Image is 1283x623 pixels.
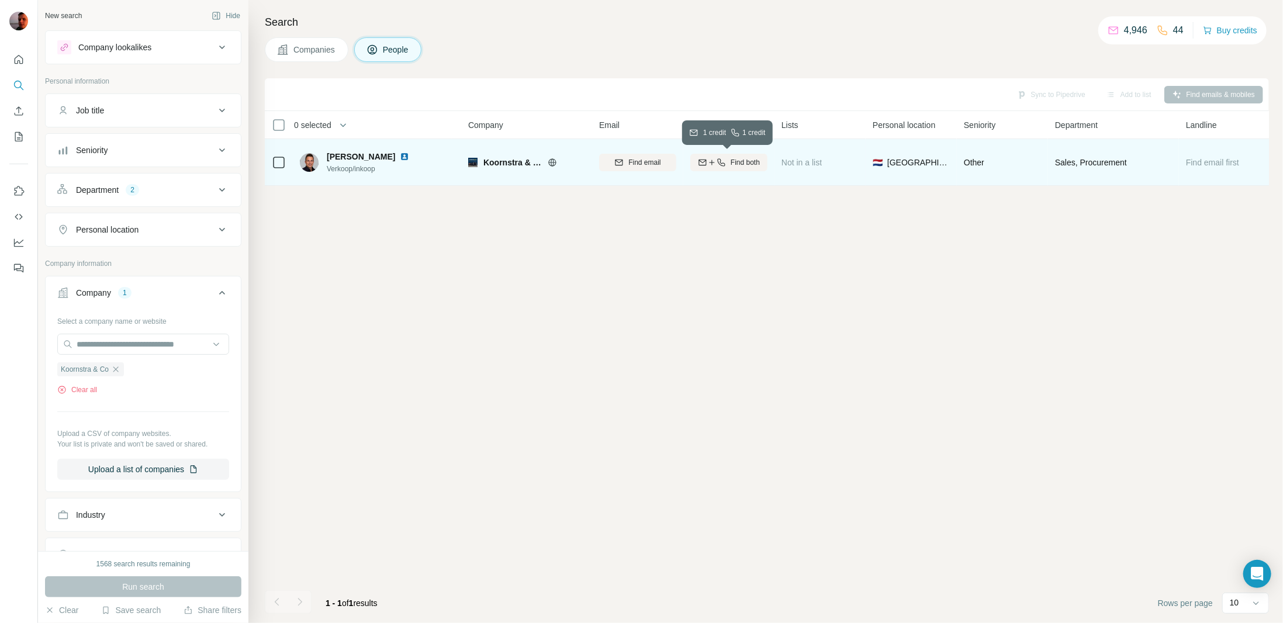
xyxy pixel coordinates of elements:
p: Upload a CSV of company websites. [57,428,229,439]
button: Save search [101,604,161,616]
div: Company [76,287,111,299]
span: 1 - 1 [326,598,342,608]
span: Lists [781,119,798,131]
div: Select a company name or website [57,311,229,327]
button: Clear [45,604,78,616]
div: Company lookalikes [78,41,151,53]
span: Landline [1186,119,1217,131]
div: 2 [126,185,139,195]
button: HQ location [46,541,241,569]
button: Job title [46,96,241,124]
img: Logo of Koornstra & Co [468,158,478,167]
span: People [383,44,410,56]
button: Buy credits [1203,22,1257,39]
span: Company [468,119,503,131]
button: Search [9,75,28,96]
span: Verkoop/inkoop [327,164,423,174]
button: Department2 [46,176,241,204]
div: New search [45,11,82,21]
button: Find email [599,154,676,171]
button: Company lookalikes [46,33,241,61]
div: Department [76,184,119,196]
span: Find email [628,157,660,168]
span: Seniority [964,119,995,131]
button: Hide [203,7,248,25]
span: Personal location [873,119,935,131]
p: 44 [1173,23,1184,37]
button: Dashboard [9,232,28,253]
span: [GEOGRAPHIC_DATA] [887,157,950,168]
div: 1568 search results remaining [96,559,191,569]
p: 10 [1230,597,1239,608]
span: Mobile [690,119,714,131]
span: Department [1055,119,1098,131]
p: 4,946 [1124,23,1147,37]
div: Industry [76,509,105,521]
span: of [342,598,349,608]
button: Share filters [184,604,241,616]
span: Not in a list [781,158,822,167]
span: 0 selected [294,119,331,131]
span: Other [964,158,984,167]
span: Sales, Procurement [1055,157,1127,168]
p: Company information [45,258,241,269]
button: Company1 [46,279,241,311]
img: LinkedIn logo [400,152,409,161]
h4: Search [265,14,1269,30]
button: Industry [46,501,241,529]
span: Companies [293,44,336,56]
button: Personal location [46,216,241,244]
button: Use Surfe on LinkedIn [9,181,28,202]
span: [PERSON_NAME] [327,151,395,162]
span: Koornstra & Co [61,364,109,375]
div: Personal location [76,224,139,236]
button: Use Surfe API [9,206,28,227]
img: Avatar [300,153,319,172]
div: 1 [118,288,132,298]
button: Enrich CSV [9,101,28,122]
button: Feedback [9,258,28,279]
span: Rows per page [1158,597,1213,609]
p: Your list is private and won't be saved or shared. [57,439,229,449]
span: Email [599,119,620,131]
button: My lists [9,126,28,147]
p: Personal information [45,76,241,86]
button: Seniority [46,136,241,164]
span: 🇳🇱 [873,157,883,168]
span: results [326,598,378,608]
button: Quick start [9,49,28,70]
img: Avatar [9,12,28,30]
div: Job title [76,105,104,116]
button: Clear all [57,385,97,395]
span: Find email first [1186,158,1239,167]
button: Upload a list of companies [57,459,229,480]
button: Find both [690,154,767,171]
div: Open Intercom Messenger [1243,560,1271,588]
div: HQ location [76,549,119,560]
span: Koornstra & Co [483,157,542,168]
div: Seniority [76,144,108,156]
span: 1 [349,598,354,608]
span: Find both [731,157,760,168]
